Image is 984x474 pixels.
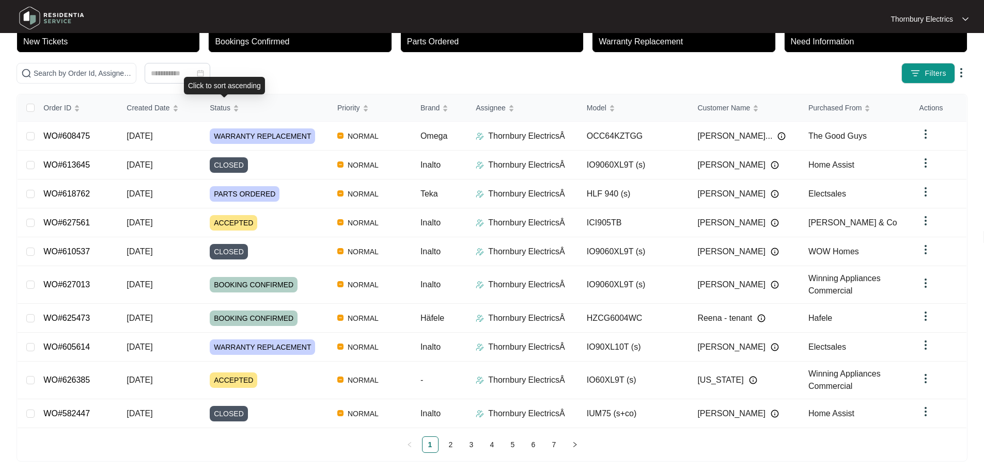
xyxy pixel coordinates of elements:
[337,377,343,383] img: Vercel Logo
[43,280,90,289] a: WO#627013
[587,102,606,113] span: Model
[476,343,484,351] img: Assigner Icon
[343,279,383,291] span: NORMAL
[443,437,459,452] a: 2
[43,160,90,169] a: WO#613645
[127,342,152,351] span: [DATE]
[34,68,132,79] input: Search by Order Id, Assignee Name, Customer Name, Brand and Model
[15,3,88,34] img: residentia service logo
[343,130,383,142] span: NORMAL
[749,376,757,384] img: Info icon
[919,372,932,385] img: dropdown arrow
[43,189,90,198] a: WO#618762
[343,159,383,171] span: NORMAL
[771,248,779,256] img: Info icon
[919,186,932,198] img: dropdown arrow
[476,314,484,322] img: Assigner Icon
[808,160,854,169] span: Home Assist
[210,102,230,113] span: Status
[343,374,383,386] span: NORMAL
[476,248,484,256] img: Assigner Icon
[579,179,690,208] td: HLF 940 (s)
[467,94,579,122] th: Assignee
[127,189,152,198] span: [DATE]
[919,215,932,227] img: dropdown arrow
[127,247,152,256] span: [DATE]
[579,122,690,151] td: OCC64KZTGG
[488,279,565,291] p: Thornbury ElectricsÂ
[488,312,565,324] p: Thornbury ElectricsÂ
[579,208,690,237] td: ICI905TB
[127,314,152,322] span: [DATE]
[488,374,565,386] p: Thornbury ElectricsÂ
[757,314,766,322] img: Info icon
[420,375,423,384] span: -
[343,341,383,353] span: NORMAL
[808,132,867,140] span: The Good Guys
[210,128,315,144] span: WARRANTY REPLACEMENT
[210,186,279,202] span: PARTS ORDERED
[337,281,343,287] img: Vercel Logo
[488,159,565,171] p: Thornbury ElectricsÂ
[526,437,541,452] a: 6
[891,14,953,24] p: Thornbury Electrics
[401,436,418,453] li: Previous Page
[337,133,343,139] img: Vercel Logo
[919,277,932,289] img: dropdown arrow
[210,310,298,326] span: BOOKING CONFIRMED
[476,190,484,198] img: Assigner Icon
[488,130,565,142] p: Thornbury ElectricsÂ
[343,312,383,324] span: NORMAL
[808,247,859,256] span: WOW Homes
[423,437,438,452] a: 1
[476,132,484,140] img: Assigner Icon
[697,159,766,171] span: [PERSON_NAME]
[43,102,71,113] span: Order ID
[210,406,248,421] span: CLOSED
[337,161,343,168] img: Vercel Logo
[210,372,257,388] span: ACCEPTED
[127,218,152,227] span: [DATE]
[407,442,413,448] span: left
[791,36,967,48] p: Need Information
[35,94,118,122] th: Order ID
[488,407,565,420] p: Thornbury ElectricsÂ
[911,94,966,122] th: Actions
[476,102,506,113] span: Assignee
[697,374,743,386] span: [US_STATE]
[572,442,578,448] span: right
[955,67,967,79] img: dropdown arrow
[337,410,343,416] img: Vercel Logo
[127,409,152,418] span: [DATE]
[925,68,946,79] span: Filters
[210,215,257,231] span: ACCEPTED
[697,341,766,353] span: [PERSON_NAME]
[808,342,846,351] span: Electsales
[919,243,932,256] img: dropdown arrow
[567,436,583,453] button: right
[579,151,690,179] td: IO9060XL9T (s)
[420,189,438,198] span: Teka
[337,219,343,225] img: Vercel Logo
[476,281,484,289] img: Assigner Icon
[901,63,955,84] button: filter iconFilters
[43,247,90,256] a: WO#610537
[488,341,565,353] p: Thornbury ElectricsÂ
[771,343,779,351] img: Info icon
[697,407,766,420] span: [PERSON_NAME]
[488,188,565,200] p: Thornbury ElectricsÂ
[476,219,484,227] img: Assigner Icon
[488,246,565,258] p: Thornbury ElectricsÂ
[697,312,752,324] span: Reena - tenant
[337,344,343,350] img: Vercel Logo
[420,247,441,256] span: Inalto
[337,248,343,254] img: Vercel Logo
[697,246,766,258] span: [PERSON_NAME]
[343,407,383,420] span: NORMAL
[505,436,521,453] li: 5
[919,339,932,351] img: dropdown arrow
[127,102,169,113] span: Created Date
[43,342,90,351] a: WO#605614
[420,132,447,140] span: Omega
[337,102,360,113] span: Priority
